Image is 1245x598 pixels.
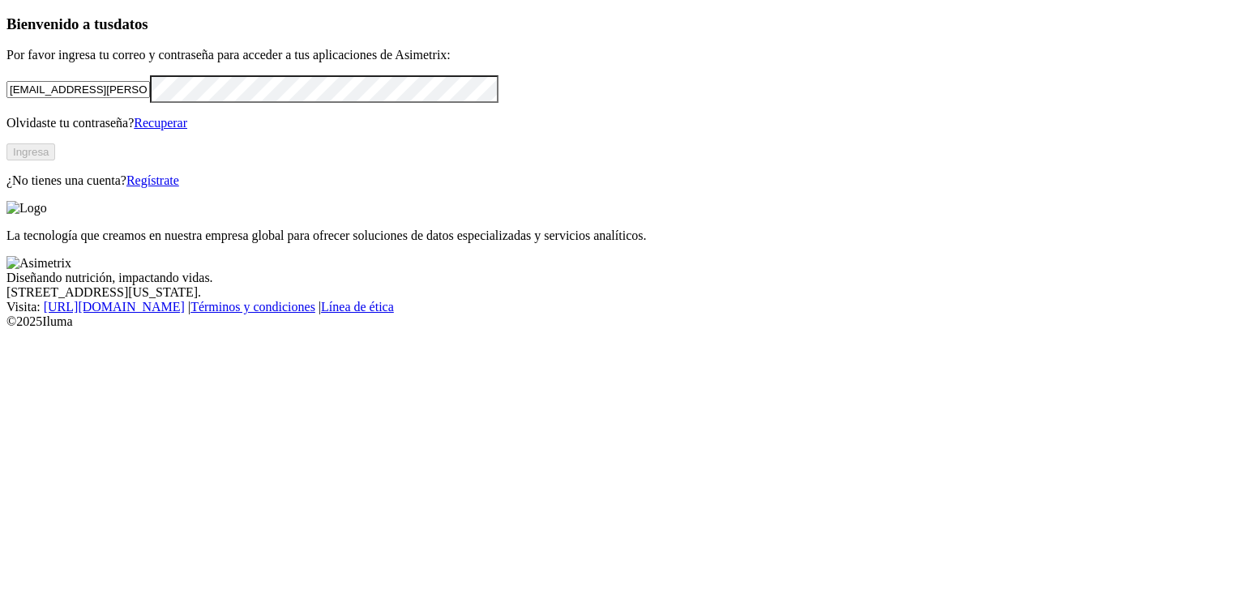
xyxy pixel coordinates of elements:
[6,15,1239,33] h3: Bienvenido a tus
[6,48,1239,62] p: Por favor ingresa tu correo y contraseña para acceder a tus aplicaciones de Asimetrix:
[6,229,1239,243] p: La tecnología que creamos en nuestra empresa global para ofrecer soluciones de datos especializad...
[44,300,185,314] a: [URL][DOMAIN_NAME]
[6,271,1239,285] div: Diseñando nutrición, impactando vidas.
[6,314,1239,329] div: © 2025 Iluma
[6,143,55,160] button: Ingresa
[6,116,1239,130] p: Olvidaste tu contraseña?
[6,285,1239,300] div: [STREET_ADDRESS][US_STATE].
[6,256,71,271] img: Asimetrix
[134,116,187,130] a: Recuperar
[6,201,47,216] img: Logo
[126,173,179,187] a: Regístrate
[190,300,315,314] a: Términos y condiciones
[6,300,1239,314] div: Visita : | |
[113,15,148,32] span: datos
[6,81,150,98] input: Tu correo
[6,173,1239,188] p: ¿No tienes una cuenta?
[321,300,394,314] a: Línea de ética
